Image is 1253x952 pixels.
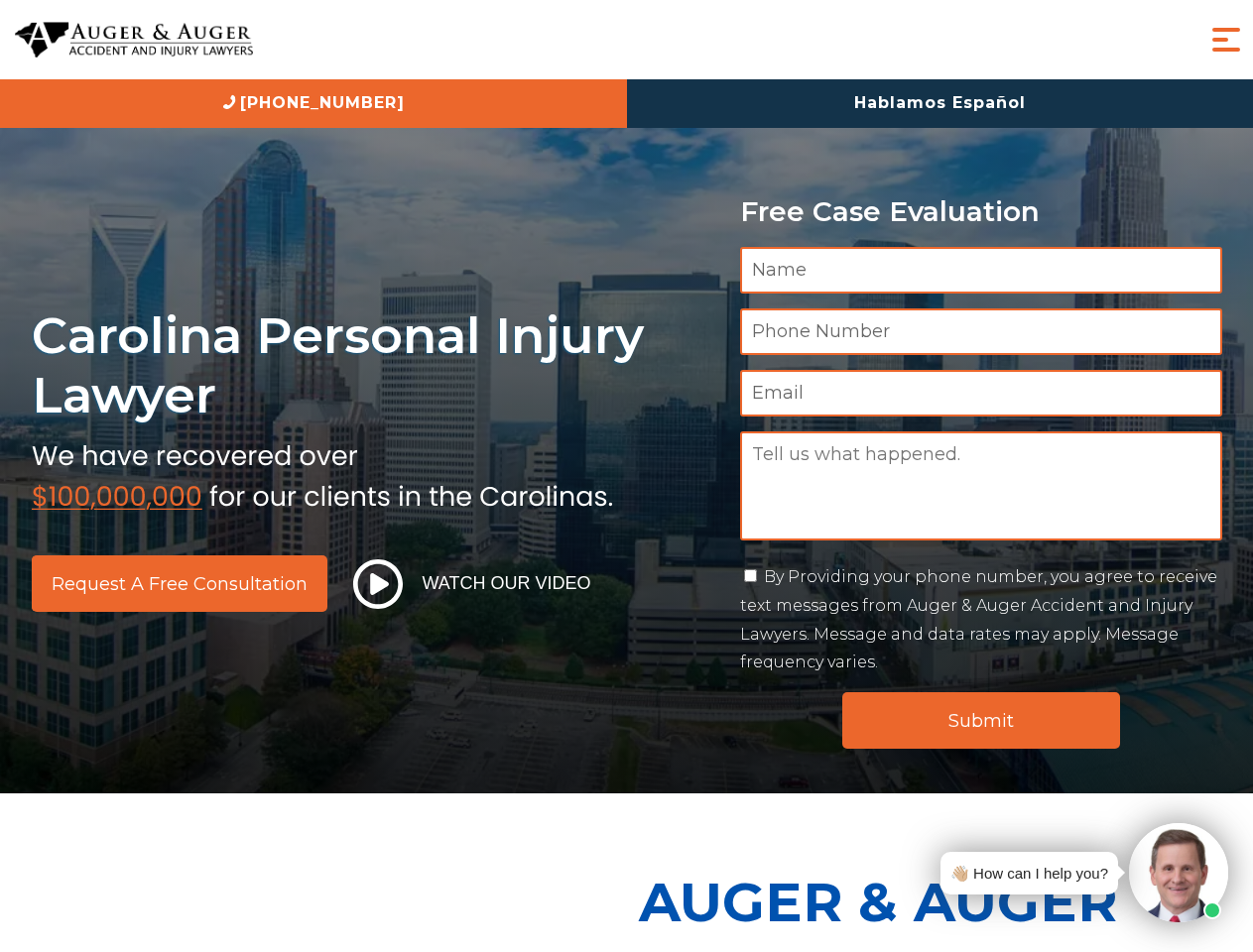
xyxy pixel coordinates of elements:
[740,370,1222,416] input: Email
[1206,20,1246,59] button: Menu
[32,305,716,425] h1: Carolina Personal Injury Lawyer
[347,558,597,610] button: Watch Our Video
[740,567,1217,671] label: By Providing your phone number, you agree to receive text messages from Auger & Auger Accident an...
[32,555,327,612] a: Request a Free Consultation
[639,853,1242,951] p: Auger & Auger
[740,196,1222,227] p: Free Case Evaluation
[950,860,1108,887] div: 👋🏼 How can I help you?
[15,22,253,59] img: Auger & Auger Accident and Injury Lawyers Logo
[32,435,613,511] img: sub text
[740,247,1222,294] input: Name
[52,575,308,593] span: Request a Free Consultation
[842,692,1120,749] input: Submit
[1129,823,1228,922] img: Intaker widget Avatar
[740,308,1222,355] input: Phone Number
